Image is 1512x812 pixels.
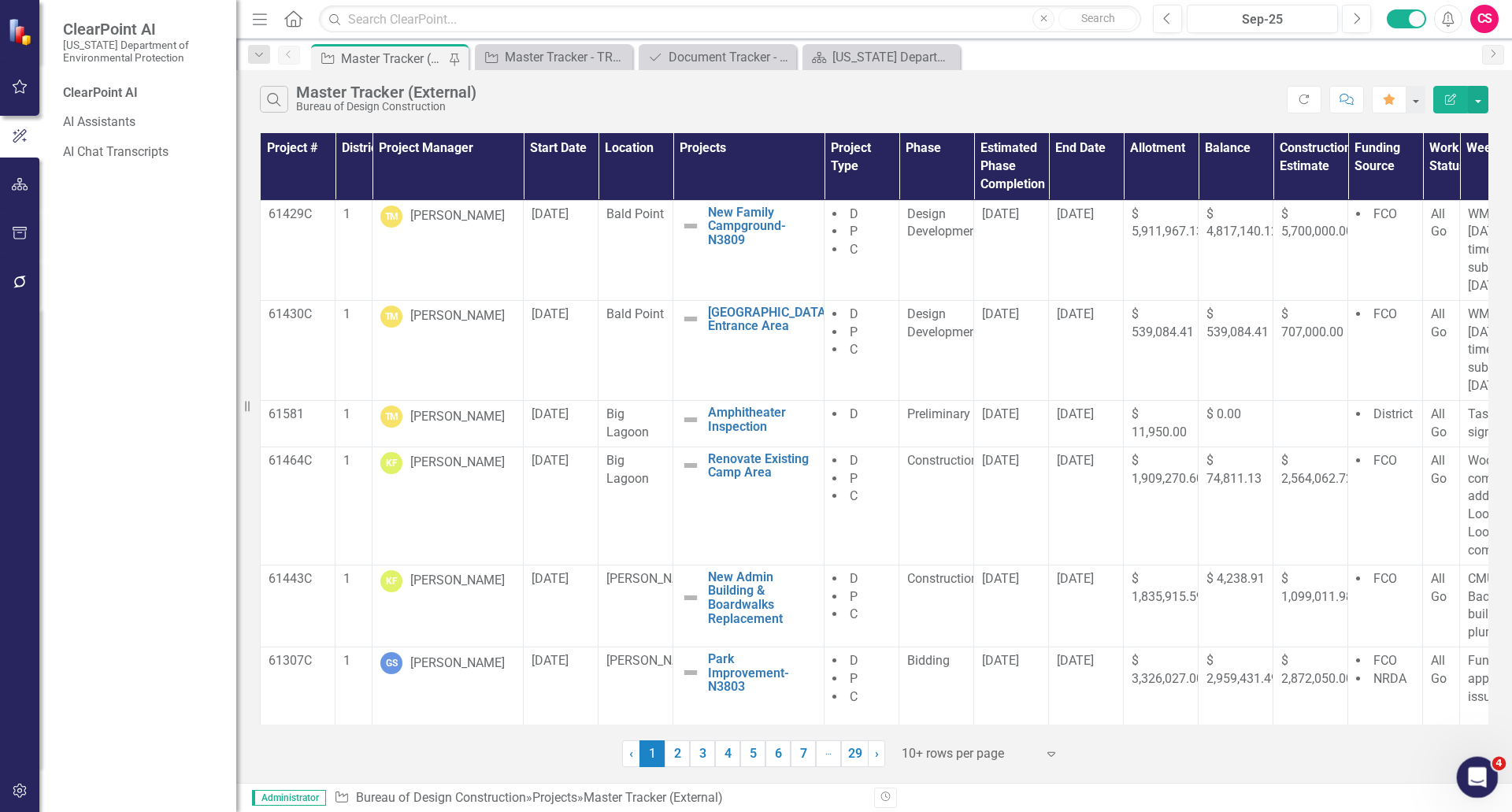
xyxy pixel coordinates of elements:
[875,746,879,761] span: ›
[261,400,335,447] td: Double-Click to Edit
[1273,565,1348,647] td: Double-Click to Edit
[524,400,598,447] td: Double-Click to Edit
[269,306,327,324] p: 61430C
[63,20,220,39] span: ClearPoint AI
[740,740,765,767] a: 5
[1199,300,1273,400] td: Double-Click to Edit
[1124,200,1199,300] td: Double-Click to Edit
[708,206,816,247] a: New Family Campground-N3809
[1192,10,1332,29] div: Sep-25
[1132,453,1203,486] span: $ 1,909,270.60
[372,647,524,760] td: Double-Click to Edit
[791,740,816,767] a: 7
[1206,306,1269,339] span: $ 539,084.41
[850,224,858,239] span: P
[1273,200,1348,300] td: Double-Click to Edit
[907,653,950,668] span: Bidding
[335,400,372,447] td: Double-Click to Edit
[380,306,402,328] div: TM
[825,565,899,647] td: Double-Click to Edit
[850,589,858,604] span: P
[1281,453,1353,486] span: $ 2,564,062.72
[850,342,858,357] span: C
[598,400,673,447] td: Double-Click to Edit
[681,410,700,429] img: Not Defined
[982,206,1019,221] span: [DATE]
[380,570,402,592] div: KF
[1348,447,1423,565] td: Double-Click to Edit
[1124,565,1199,647] td: Double-Click to Edit
[261,447,335,565] td: Double-Click to Edit
[907,306,980,339] span: Design Development
[410,654,505,673] div: [PERSON_NAME]
[1423,447,1460,565] td: Double-Click to Edit
[343,653,350,668] span: 1
[532,306,569,321] span: [DATE]
[524,647,598,760] td: Double-Click to Edit
[899,200,974,300] td: Double-Click to Edit
[606,653,701,668] span: [PERSON_NAME]
[669,47,792,67] div: Document Tracker - TRAINING
[1049,447,1124,565] td: Double-Click to Edit
[806,47,956,67] a: [US_STATE] Department of Environmental Protection
[532,790,577,805] a: Projects
[825,647,899,760] td: Double-Click to Edit
[269,652,327,670] p: 61307C
[1281,206,1353,239] span: $ 5,700,000.00
[907,206,980,239] span: Design Development
[690,740,715,767] a: 3
[982,306,1019,321] span: [DATE]
[261,300,335,400] td: Double-Click to Edit
[850,671,858,686] span: P
[850,242,858,257] span: C
[505,47,628,67] div: Master Tracker - TRAINING
[1206,653,1278,686] span: $ 2,959,431.49
[598,200,673,300] td: Double-Click to Edit
[372,565,524,647] td: Double-Click to Edit
[1057,653,1094,668] span: [DATE]
[1431,306,1447,339] span: All Go
[63,84,220,102] div: ClearPoint AI
[372,400,524,447] td: Double-Click to Edit
[681,456,700,475] img: Not Defined
[1057,453,1094,468] span: [DATE]
[1431,206,1447,239] span: All Go
[1273,300,1348,400] td: Double-Click to Edit
[982,453,1019,468] span: [DATE]
[974,400,1049,447] td: Double-Click to Edit
[335,447,372,565] td: Double-Click to Edit
[1206,571,1265,586] span: $ 4,238.91
[825,300,899,400] td: Double-Click to Edit
[1373,206,1397,221] span: FCO
[380,406,402,428] div: TM
[63,39,220,65] small: [US_STATE] Department of Environmental Protection
[850,206,858,221] span: D
[1281,653,1353,686] span: $ 2,872,050.00
[1431,571,1447,604] span: All Go
[606,306,664,321] span: Bald Point
[532,406,569,421] span: [DATE]
[1373,453,1397,468] span: FCO
[1132,406,1187,439] span: $ 11,950.00
[673,300,825,400] td: Double-Click to Edit Right Click for Context Menu
[708,652,816,694] a: Park Improvement-N3803
[899,647,974,760] td: Double-Click to Edit
[1348,400,1423,447] td: Double-Click to Edit
[1049,565,1124,647] td: Double-Click to Edit
[974,447,1049,565] td: Double-Click to Edit
[1199,400,1273,447] td: Double-Click to Edit
[825,447,899,565] td: Double-Click to Edit
[974,647,1049,760] td: Double-Click to Edit
[765,740,791,767] a: 6
[410,454,505,472] div: [PERSON_NAME]
[1431,406,1447,439] span: All Go
[1373,671,1406,686] span: NRDA
[335,647,372,760] td: Double-Click to Edit
[850,571,858,586] span: D
[832,47,956,67] div: [US_STATE] Department of Environmental Protection
[850,306,858,321] span: D
[1273,647,1348,760] td: Double-Click to Edit
[982,653,1019,668] span: [DATE]
[269,406,327,424] p: 61581
[681,310,700,328] img: Not Defined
